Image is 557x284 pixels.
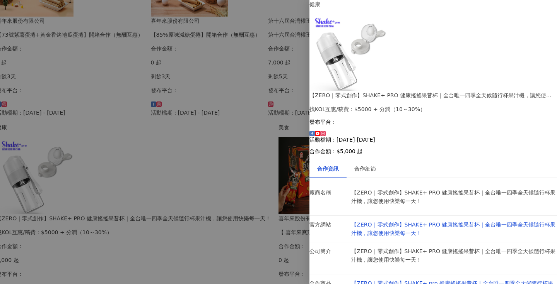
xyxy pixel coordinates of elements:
[317,164,339,173] div: 合作資訊
[309,148,557,154] p: 合作金額： $5,000 起
[354,164,376,173] div: 合作細節
[351,221,555,236] a: 【ZERO｜零式創作】SHAKE+ PRO 健康搖搖果昔杯｜全台唯一四季全天候隨行杯果汁機，讓您使用快樂每一天！
[309,119,557,125] p: 發布平台：
[309,188,347,197] p: 廠商名稱
[309,247,347,255] p: 公司簡介
[309,137,557,143] p: 活動檔期：[DATE]-[DATE]
[309,220,347,229] p: 官方網站
[309,91,557,100] div: 【ZERO｜零式創作】SHAKE+ PRO 健康搖搖果昔杯｜全台唯一四季全天候隨行杯果汁機，讓您使用快樂每一天！
[309,105,557,113] div: 找KOL互惠/稿費：$5000 + 分潤（10～30%）
[309,14,387,91] img: 【ZERO｜零式創作】SHAKE+ pro 健康搖搖果昔杯｜全台唯一四季全天候隨行杯果汁機，讓您使用快樂每一天！
[351,188,557,205] p: 【ZERO｜零式創作】SHAKE+ PRO 健康搖搖果昔杯｜全台唯一四季全天候隨行杯果汁機，讓您使用快樂每一天！
[351,247,557,264] p: 【ZERO｜零式創作】SHAKE+ PRO 健康搖搖果昔杯｜全台唯一四季全天候隨行杯果汁機，讓您使用快樂每一天！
